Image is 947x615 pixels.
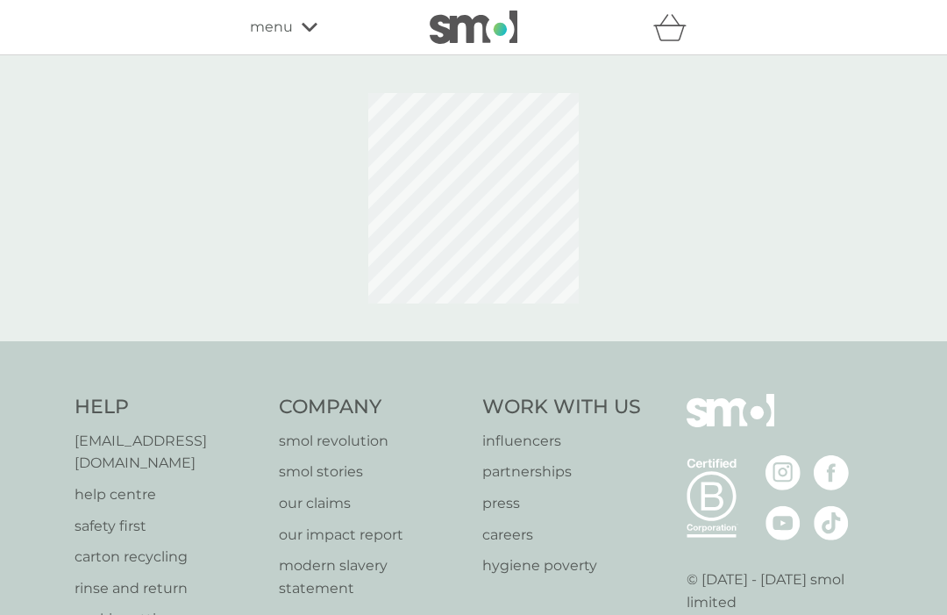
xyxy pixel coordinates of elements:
[482,524,641,547] a: careers
[765,505,801,540] img: visit the smol Youtube page
[482,394,641,421] h4: Work With Us
[279,430,466,453] a: smol revolution
[687,569,873,613] p: © [DATE] - [DATE] smol limited
[765,455,801,490] img: visit the smol Instagram page
[279,461,466,483] a: smol stories
[814,455,849,490] img: visit the smol Facebook page
[75,577,261,600] a: rinse and return
[75,546,261,569] a: carton recycling
[430,11,517,44] img: smol
[279,394,466,421] h4: Company
[75,430,261,475] a: [EMAIL_ADDRESS][DOMAIN_NAME]
[482,554,641,577] a: hygiene poverty
[482,461,641,483] a: partnerships
[814,505,849,540] img: visit the smol Tiktok page
[482,492,641,515] a: press
[75,483,261,506] a: help centre
[482,430,641,453] a: influencers
[75,515,261,538] a: safety first
[687,394,774,454] img: smol
[279,524,466,547] a: our impact report
[279,554,466,599] a: modern slavery statement
[653,10,697,45] div: basket
[250,16,293,39] span: menu
[75,394,261,421] h4: Help
[279,492,466,515] a: our claims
